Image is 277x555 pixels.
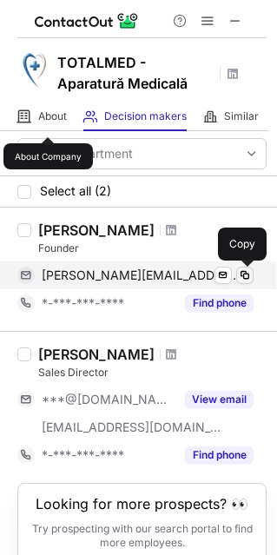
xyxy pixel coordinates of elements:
button: Reveal Button [185,294,254,312]
div: [PERSON_NAME] [38,346,155,363]
span: Similar [224,109,259,123]
div: Founder [38,241,267,256]
header: Looking for more prospects? 👀 [36,496,248,512]
h1: TOTALMED - Aparatură Medicală [57,52,214,94]
span: [EMAIL_ADDRESS][DOMAIN_NAME] [42,420,222,435]
div: Select department [27,145,133,162]
span: [PERSON_NAME][EMAIL_ADDRESS][DOMAIN_NAME] [42,268,241,283]
span: ***@[DOMAIN_NAME] [42,392,175,407]
span: About [38,109,67,123]
button: Reveal Button [185,391,254,408]
p: Try prospecting with our search portal to find more employees. [30,522,254,550]
div: Sales Director [38,365,267,380]
span: Select all (2) [40,184,111,198]
img: 9c8ad62e4cd44eda5f2992655488fc6e [17,53,52,88]
img: ContactOut v5.3.10 [35,10,139,31]
button: Reveal Button [185,446,254,464]
span: Decision makers [104,109,187,123]
div: [PERSON_NAME] [38,221,155,239]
